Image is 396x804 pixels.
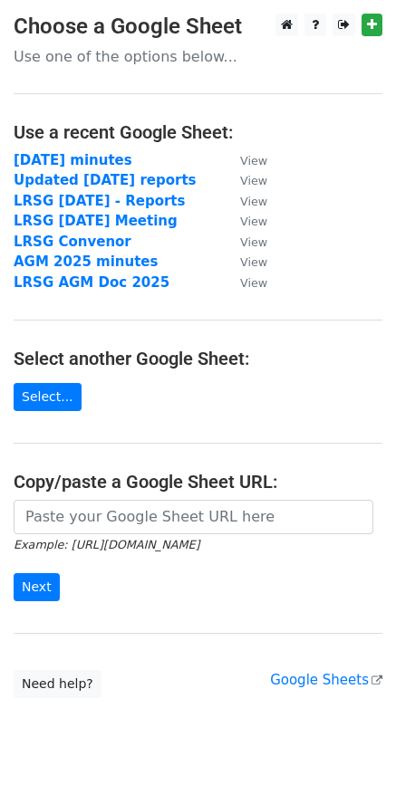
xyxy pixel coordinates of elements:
[240,235,267,249] small: View
[222,172,267,188] a: View
[14,500,373,534] input: Paste your Google Sheet URL here
[14,573,60,601] input: Next
[14,274,169,291] a: LRSG AGM Doc 2025
[14,234,131,250] a: LRSG Convenor
[14,538,199,551] small: Example: [URL][DOMAIN_NAME]
[14,348,382,369] h4: Select another Google Sheet:
[14,254,158,270] a: AGM 2025 minutes
[240,154,267,167] small: View
[240,276,267,290] small: View
[240,174,267,187] small: View
[14,383,82,411] a: Select...
[240,195,267,208] small: View
[222,213,267,229] a: View
[240,215,267,228] small: View
[14,213,178,229] a: LRSG [DATE] Meeting
[14,14,382,40] h3: Choose a Google Sheet
[14,152,132,168] a: [DATE] minutes
[222,152,267,168] a: View
[222,234,267,250] a: View
[14,193,185,209] a: LRSG [DATE] - Reports
[14,670,101,698] a: Need help?
[14,172,197,188] a: Updated [DATE] reports
[14,471,382,493] h4: Copy/paste a Google Sheet URL:
[240,255,267,269] small: View
[222,274,267,291] a: View
[222,254,267,270] a: View
[14,47,382,66] p: Use one of the options below...
[222,193,267,209] a: View
[14,121,382,143] h4: Use a recent Google Sheet:
[270,672,382,688] a: Google Sheets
